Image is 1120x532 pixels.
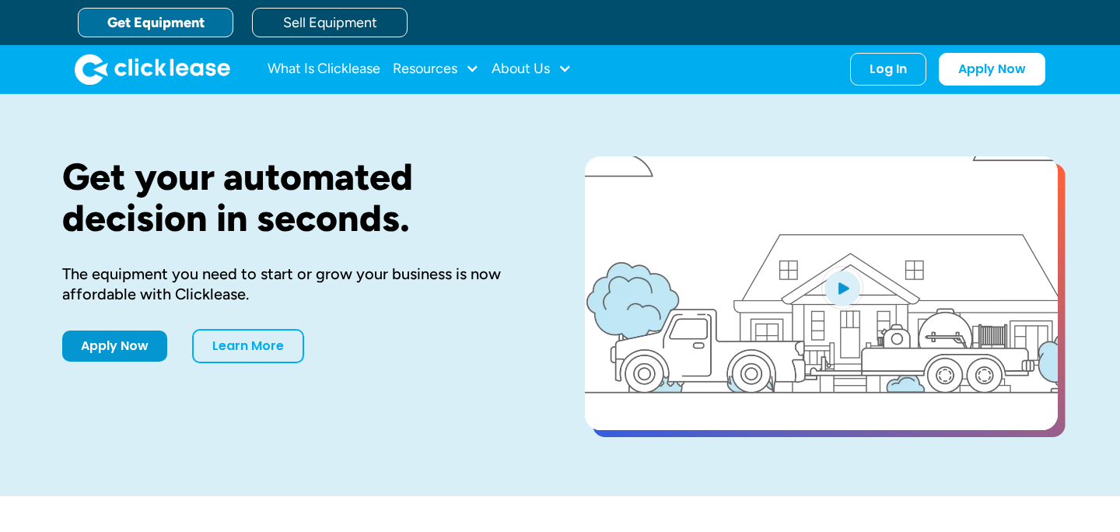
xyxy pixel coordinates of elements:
[870,61,907,77] div: Log In
[75,54,230,85] a: home
[268,54,380,85] a: What Is Clicklease
[62,156,535,239] h1: Get your automated decision in seconds.
[62,331,167,362] a: Apply Now
[78,8,233,37] a: Get Equipment
[393,54,479,85] div: Resources
[75,54,230,85] img: Clicklease logo
[821,266,863,310] img: Blue play button logo on a light blue circular background
[492,54,572,85] div: About Us
[192,329,304,363] a: Learn More
[585,156,1058,430] a: open lightbox
[62,264,535,304] div: The equipment you need to start or grow your business is now affordable with Clicklease.
[939,53,1045,86] a: Apply Now
[252,8,408,37] a: Sell Equipment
